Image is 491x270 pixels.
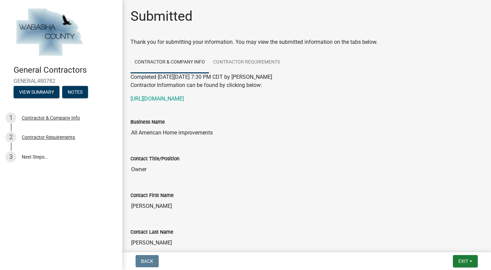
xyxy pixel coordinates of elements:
label: Contact Last Name [130,230,173,235]
button: Notes [62,86,88,98]
label: Contact First Name [130,193,174,198]
h4: General Contractors [14,65,117,75]
a: Contractor Requirements [209,52,284,73]
div: Thank you for submitting your information. You may view the submitted information on the tabs below. [130,38,483,46]
span: Exit [458,258,468,264]
button: Back [136,255,159,267]
span: Back [141,258,153,264]
wm-modal-confirm: Summary [14,90,59,95]
a: [URL][DOMAIN_NAME] [130,95,184,102]
div: 2 [5,132,16,143]
label: Contact Title/Position [130,157,179,161]
span: GENERAL480782 [14,78,109,84]
h1: Submitted [130,8,193,24]
img: Wabasha County, Minnesota [14,7,86,58]
button: View Summary [14,86,59,98]
wm-modal-confirm: Notes [62,90,88,95]
div: 3 [5,151,16,162]
p: Contractor Information can be found by clicking below: [130,81,483,89]
span: Completed [DATE][DATE] 7:30 PM CDT by [PERSON_NAME] [130,74,272,80]
button: Exit [453,255,478,267]
div: Contractor & Company Info [22,115,80,120]
a: Contractor & Company Info [130,52,209,73]
label: Business Name [130,120,165,125]
div: Contractor Requirements [22,135,75,140]
div: 1 [5,112,16,123]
